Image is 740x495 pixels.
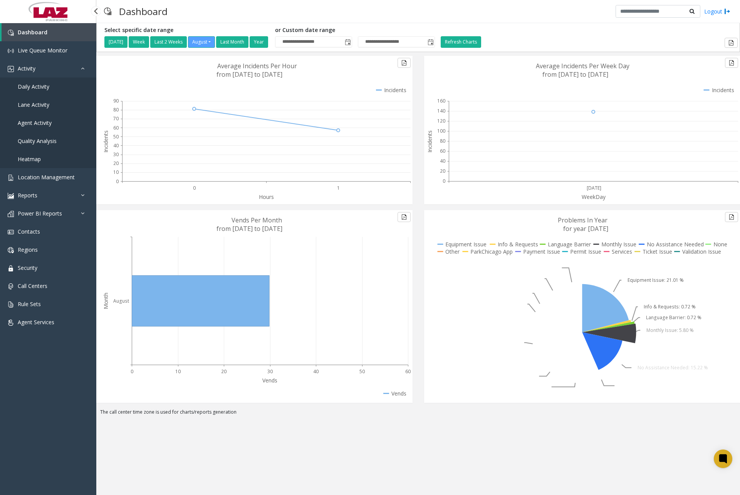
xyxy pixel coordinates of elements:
text: August [113,298,129,304]
span: Live Queue Monitor [18,47,67,54]
img: 'icon' [8,229,14,235]
img: 'icon' [8,283,14,290]
text: 120 [437,118,445,124]
div: The call center time zone is used for charts/reports generation [96,409,740,419]
img: 'icon' [8,175,14,181]
text: from [DATE] to [DATE] [216,224,282,233]
text: Month [102,293,109,309]
img: pageIcon [104,2,111,21]
text: 40 [313,368,319,375]
text: Vends [262,377,277,384]
text: 60 [405,368,411,375]
text: 0 [443,178,445,185]
img: 'icon' [8,48,14,54]
img: 'icon' [8,66,14,72]
text: Average Incidents Per Hour [217,62,297,70]
text: 80 [113,106,119,113]
button: Export to pdf [398,58,411,68]
text: 50 [113,133,119,140]
span: Reports [18,192,37,199]
text: 140 [437,108,445,114]
text: Problems In Year [558,216,607,224]
text: Hours [259,193,274,200]
img: 'icon' [8,247,14,253]
text: 90 [113,98,119,104]
text: 0 [193,185,196,191]
text: Vends Per Month [232,216,282,224]
text: 60 [113,125,119,131]
img: 'icon' [8,320,14,326]
span: Lane Activity [18,101,49,108]
img: logout [724,7,730,15]
text: Monthly Issue: 5.80 % [646,327,694,333]
text: from [DATE] to [DATE] [216,70,282,79]
span: Rule Sets [18,300,41,308]
text: Language Barrier: 0.72 % [646,314,701,321]
text: 0 [116,178,119,185]
text: WeekDay [582,193,606,200]
text: Info & Requests: 0.72 % [644,303,696,310]
button: Last 2 Weeks [150,36,187,48]
h5: or Custom date range [275,27,435,34]
text: 80 [440,138,445,144]
button: August [188,36,215,48]
button: Last Month [216,36,248,48]
text: 30 [113,151,119,158]
span: Agent Services [18,318,54,326]
text: 0 [131,368,133,375]
text: 20 [113,160,119,167]
img: 'icon' [8,211,14,217]
text: 20 [440,168,445,174]
h5: Select specific date range [104,27,269,34]
span: Heatmap [18,155,41,163]
button: [DATE] [104,36,128,48]
a: Logout [704,7,730,15]
span: Location Management [18,173,75,181]
text: Incidents [102,130,109,153]
img: 'icon' [8,193,14,199]
button: Export to pdf [725,38,738,48]
button: Export to pdf [398,212,411,222]
text: Incidents [426,130,433,153]
span: Dashboard [18,29,47,36]
text: from [DATE] to [DATE] [542,70,608,79]
img: 'icon' [8,265,14,271]
button: Export to pdf [725,58,738,68]
text: 40 [440,158,445,164]
text: Equipment Issue: 21.01 % [628,277,684,283]
text: 10 [113,169,119,175]
text: No Assistance Needed: 15.22 % [638,364,708,371]
h3: Dashboard [115,2,171,21]
button: Refresh Charts [441,36,481,48]
img: 'icon' [8,30,14,36]
text: 20 [221,368,227,375]
span: Regions [18,246,38,253]
span: Quality Analysis [18,137,57,145]
text: for year [DATE] [563,224,608,233]
span: Contacts [18,228,40,235]
text: 70 [113,115,119,122]
text: 160 [437,98,445,104]
text: Average Incidents Per Week Day [536,62,629,70]
span: Call Centers [18,282,47,290]
text: 10 [175,368,181,375]
span: Agent Activity [18,119,52,126]
text: 1 [337,185,340,191]
span: Security [18,264,37,271]
text: 40 [113,142,119,149]
img: 'icon' [8,301,14,308]
text: 100 [437,128,445,134]
span: Power BI Reports [18,210,62,217]
text: 30 [267,368,273,375]
span: Daily Activity [18,83,49,90]
button: Week [129,36,149,48]
text: 60 [440,148,445,154]
button: Year [250,36,268,48]
text: 50 [359,368,365,375]
span: Activity [18,65,35,72]
span: Toggle popup [343,37,352,47]
a: Dashboard [2,23,96,41]
text: [DATE] [587,185,601,191]
button: Export to pdf [725,212,738,222]
span: Toggle popup [426,37,435,47]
